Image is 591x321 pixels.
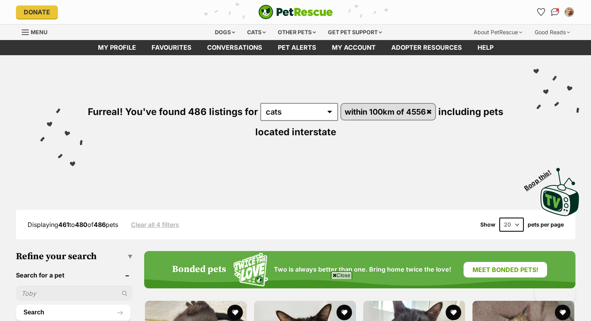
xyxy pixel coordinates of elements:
[16,305,131,320] button: Search
[272,24,321,40] div: Other pets
[331,271,352,279] span: Close
[535,282,575,305] iframe: Help Scout Beacon - Open
[234,253,268,287] img: Squiggle
[16,272,132,279] header: Search for a pet
[464,262,547,277] a: Meet bonded pets!
[131,221,179,228] a: Clear all 4 filters
[16,5,58,19] a: Donate
[384,40,470,55] a: Adopter resources
[549,6,561,18] a: Conversations
[528,222,564,228] label: pets per page
[529,24,575,40] div: Good Reads
[88,106,258,117] span: Furreal! You've found 486 listings for
[555,305,571,320] button: favourite
[154,282,437,317] iframe: Advertisement
[94,221,106,229] strong: 486
[16,251,132,262] h3: Refine your search
[551,8,559,16] img: chat-41dd97257d64d25036548639549fe6c8038ab92f7586957e7f3b1b290dea8141.svg
[199,40,270,55] a: conversations
[535,6,575,18] ul: Account quick links
[31,29,47,35] span: Menu
[446,305,461,320] button: favourite
[22,24,53,38] a: Menu
[480,222,495,228] span: Show
[255,106,504,138] span: including pets located interstate
[172,264,226,275] h4: Bonded pets
[323,24,387,40] div: Get pet support
[324,40,384,55] a: My account
[16,286,132,301] input: Toby
[523,164,559,192] span: Boop this!
[470,40,501,55] a: Help
[75,221,87,229] strong: 480
[28,221,118,229] span: Displaying to of pets
[242,24,271,40] div: Cats
[565,8,573,16] img: Margaret Pennington profile pic
[563,6,575,18] button: My account
[209,24,241,40] div: Dogs
[540,161,579,218] a: Boop this!
[341,104,436,120] a: within 100km of 4556
[468,24,528,40] div: About PetRescue
[90,40,144,55] a: My profile
[258,5,333,19] img: logo-cat-932fe2b9b8326f06289b0f2fb663e598f794de774fb13d1741a6617ecf9a85b4.svg
[540,168,579,216] img: PetRescue TV logo
[258,5,333,19] a: PetRescue
[144,40,199,55] a: Favourites
[270,40,324,55] a: Pet alerts
[274,266,451,273] span: Two is always better than one. Bring home twice the love!
[58,221,69,229] strong: 461
[535,6,547,18] a: Favourites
